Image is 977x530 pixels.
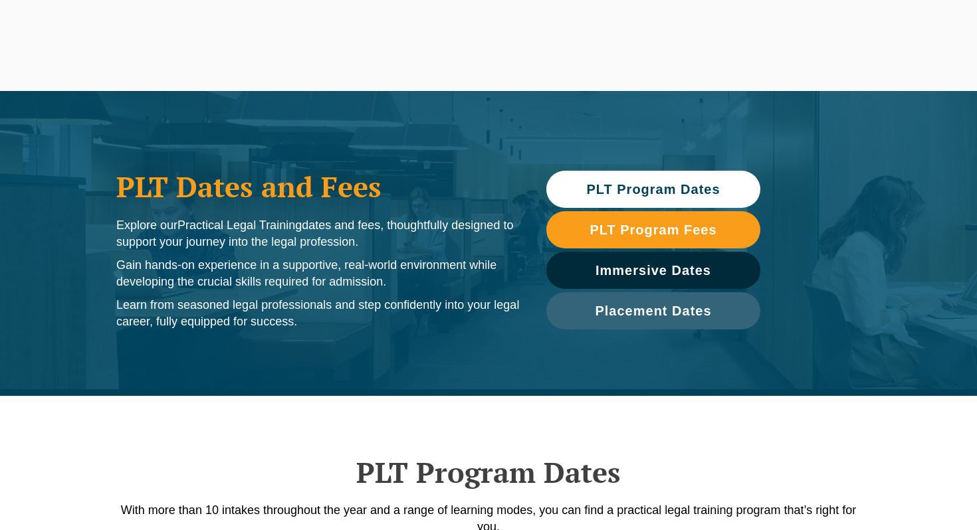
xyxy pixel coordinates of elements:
a: Immersive Dates [546,252,760,289]
span: Placement Dates [595,304,711,317]
h2: PLT Program Dates [110,456,867,489]
p: Learn from seasoned legal professionals and step confidently into your legal career, fully equipp... [116,297,520,330]
p: Gain hands-on experience in a supportive, real-world environment while developing the crucial ski... [116,257,520,290]
a: Placement Dates [546,292,760,329]
span: Immersive Dates [596,264,711,277]
a: PLT Program Fees [546,211,760,248]
span: PLT Program Fees [590,223,716,236]
h1: PLT Dates and Fees [116,170,520,203]
span: Practical Legal Training [177,219,302,232]
p: Explore our dates and fees, thoughtfully designed to support your journey into the legal profession. [116,217,520,250]
span: PLT Program Dates [586,183,720,196]
a: PLT Program Dates [546,171,760,208]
